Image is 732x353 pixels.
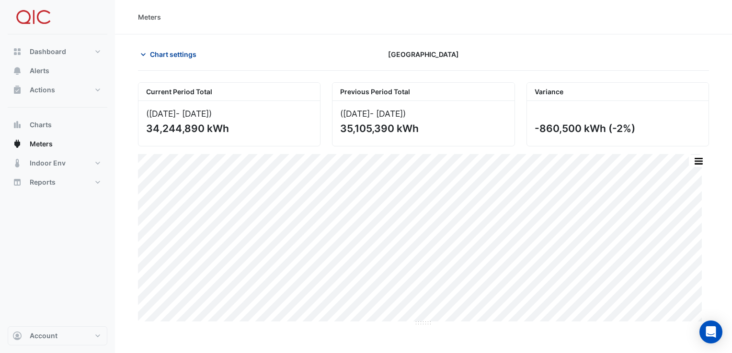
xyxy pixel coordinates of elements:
[699,320,722,343] div: Open Intercom Messenger
[150,49,196,59] span: Chart settings
[12,120,22,130] app-icon: Charts
[8,61,107,80] button: Alerts
[8,154,107,173] button: Indoor Env
[340,109,506,119] div: ([DATE] )
[8,173,107,192] button: Reports
[30,120,52,130] span: Charts
[176,109,209,119] span: - [DATE]
[8,42,107,61] button: Dashboard
[12,139,22,149] app-icon: Meters
[30,66,49,76] span: Alerts
[8,115,107,134] button: Charts
[138,46,203,63] button: Chart settings
[146,122,310,134] div: 34,244,890 kWh
[535,122,699,134] div: -860,500 kWh (-2%)
[689,155,708,167] button: More Options
[12,158,22,168] app-icon: Indoor Env
[30,85,55,95] span: Actions
[388,49,459,59] span: [GEOGRAPHIC_DATA]
[138,12,161,22] div: Meters
[30,177,56,187] span: Reports
[12,66,22,76] app-icon: Alerts
[30,158,66,168] span: Indoor Env
[340,122,504,134] div: 35,105,390 kWh
[332,83,514,101] div: Previous Period Total
[11,8,55,27] img: Company Logo
[527,83,709,101] div: Variance
[30,47,66,56] span: Dashboard
[30,331,57,341] span: Account
[370,109,403,119] span: - [DATE]
[12,47,22,56] app-icon: Dashboard
[8,80,107,99] button: Actions
[138,83,320,101] div: Current Period Total
[12,85,22,95] app-icon: Actions
[12,177,22,187] app-icon: Reports
[8,134,107,154] button: Meters
[8,326,107,345] button: Account
[146,109,312,119] div: ([DATE] )
[30,139,53,149] span: Meters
